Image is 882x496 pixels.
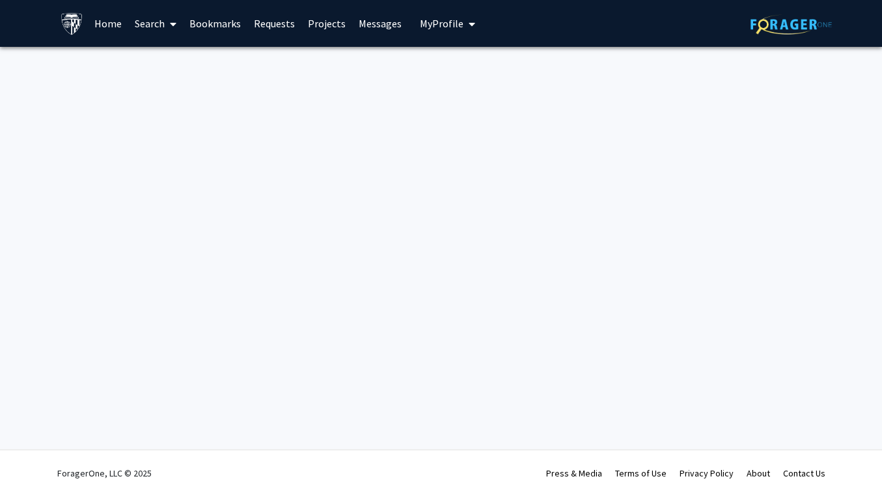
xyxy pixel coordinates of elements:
[57,450,152,496] div: ForagerOne, LLC © 2025
[751,14,832,34] img: ForagerOne Logo
[546,467,602,479] a: Press & Media
[352,1,408,46] a: Messages
[88,1,128,46] a: Home
[183,1,247,46] a: Bookmarks
[783,467,825,479] a: Contact Us
[247,1,301,46] a: Requests
[128,1,183,46] a: Search
[61,12,83,35] img: Johns Hopkins University Logo
[420,17,463,30] span: My Profile
[680,467,734,479] a: Privacy Policy
[747,467,770,479] a: About
[615,467,667,479] a: Terms of Use
[301,1,352,46] a: Projects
